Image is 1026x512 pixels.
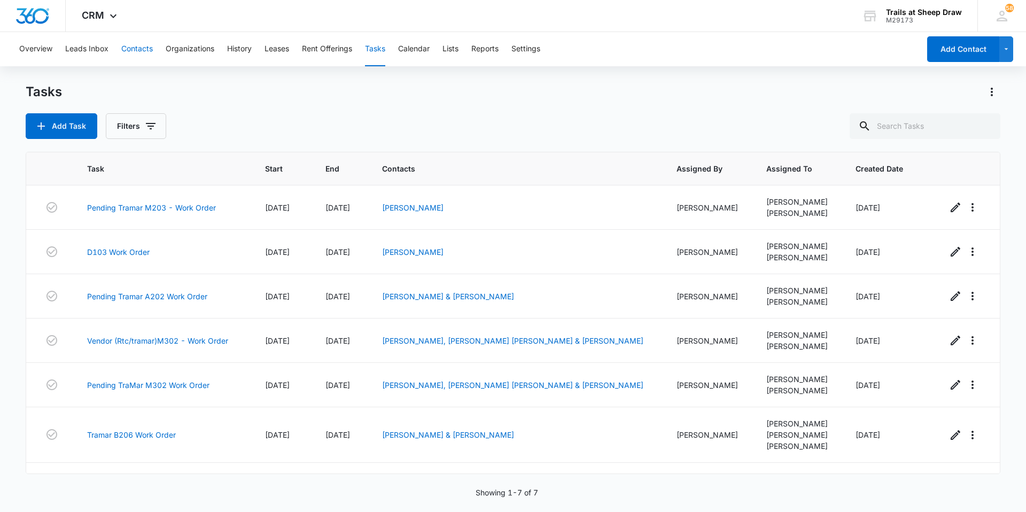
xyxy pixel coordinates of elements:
[382,163,636,174] span: Contacts
[766,385,830,396] div: [PERSON_NAME]
[766,429,830,440] div: [PERSON_NAME]
[87,246,150,258] a: D103 Work Order
[1005,4,1014,12] span: 58
[382,381,643,390] a: [PERSON_NAME], [PERSON_NAME] [PERSON_NAME] & [PERSON_NAME]
[471,32,499,66] button: Reports
[983,83,1000,100] button: Actions
[856,247,880,257] span: [DATE]
[1005,4,1014,12] div: notifications count
[26,84,62,100] h1: Tasks
[265,163,284,174] span: Start
[476,487,538,498] p: Showing 1-7 of 7
[677,291,740,302] div: [PERSON_NAME]
[886,8,962,17] div: account name
[382,203,444,212] a: [PERSON_NAME]
[265,292,290,301] span: [DATE]
[850,113,1000,139] input: Search Tasks
[166,32,214,66] button: Organizations
[856,203,880,212] span: [DATE]
[325,203,350,212] span: [DATE]
[766,374,830,385] div: [PERSON_NAME]
[227,32,252,66] button: History
[766,196,830,207] div: [PERSON_NAME]
[677,163,725,174] span: Assigned By
[325,336,350,345] span: [DATE]
[87,291,207,302] a: Pending Tramar A202 Work Order
[766,241,830,252] div: [PERSON_NAME]
[856,336,880,345] span: [DATE]
[87,335,228,346] a: Vendor (Rtc/tramar)M302 - Work Order
[398,32,430,66] button: Calendar
[325,381,350,390] span: [DATE]
[325,247,350,257] span: [DATE]
[87,163,224,174] span: Task
[927,36,999,62] button: Add Contact
[325,430,350,439] span: [DATE]
[766,207,830,219] div: [PERSON_NAME]
[87,202,216,213] a: Pending Tramar M203 - Work Order
[766,418,830,429] div: [PERSON_NAME]
[265,336,290,345] span: [DATE]
[325,292,350,301] span: [DATE]
[677,202,740,213] div: [PERSON_NAME]
[766,340,830,352] div: [PERSON_NAME]
[766,285,830,296] div: [PERSON_NAME]
[26,113,97,139] button: Add Task
[302,32,352,66] button: Rent Offerings
[265,430,290,439] span: [DATE]
[121,32,153,66] button: Contacts
[856,430,880,439] span: [DATE]
[766,440,830,452] div: [PERSON_NAME]
[856,381,880,390] span: [DATE]
[442,32,458,66] button: Lists
[766,252,830,263] div: [PERSON_NAME]
[886,17,962,24] div: account id
[265,247,290,257] span: [DATE]
[382,292,514,301] a: [PERSON_NAME] & [PERSON_NAME]
[856,292,880,301] span: [DATE]
[382,247,444,257] a: [PERSON_NAME]
[265,32,289,66] button: Leases
[766,163,814,174] span: Assigned To
[856,163,905,174] span: Created Date
[766,296,830,307] div: [PERSON_NAME]
[365,32,385,66] button: Tasks
[19,32,52,66] button: Overview
[82,10,104,21] span: CRM
[677,379,740,391] div: [PERSON_NAME]
[265,381,290,390] span: [DATE]
[106,113,166,139] button: Filters
[677,246,740,258] div: [PERSON_NAME]
[65,32,108,66] button: Leads Inbox
[677,335,740,346] div: [PERSON_NAME]
[87,429,176,440] a: Tramar B206 Work Order
[382,336,643,345] a: [PERSON_NAME], [PERSON_NAME] [PERSON_NAME] & [PERSON_NAME]
[382,430,514,439] a: [PERSON_NAME] & [PERSON_NAME]
[87,379,209,391] a: Pending TraMar M302 Work Order
[511,32,540,66] button: Settings
[325,163,341,174] span: End
[265,203,290,212] span: [DATE]
[766,329,830,340] div: [PERSON_NAME]
[677,429,740,440] div: [PERSON_NAME]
